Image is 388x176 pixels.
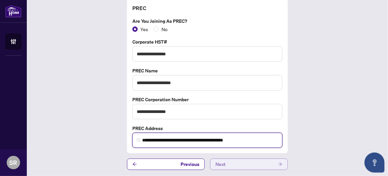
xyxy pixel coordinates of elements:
[132,125,282,132] label: PREC Address
[127,159,205,170] button: Previous
[137,138,141,142] img: search_icon
[132,67,282,74] label: PREC Name
[10,158,17,167] span: SR
[132,162,137,167] span: arrow-left
[278,162,282,167] span: arrow-right
[132,17,282,25] label: Are you joining as PREC?
[5,5,21,17] img: logo
[132,38,282,46] label: Corporate HST#
[181,159,199,170] span: Previous
[132,4,282,12] h4: PREC
[210,159,288,170] button: Next
[365,153,385,173] button: Open asap
[138,25,151,33] span: Yes
[132,96,282,103] label: PREC Corporation Number
[159,25,170,33] span: No
[215,159,225,170] span: Next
